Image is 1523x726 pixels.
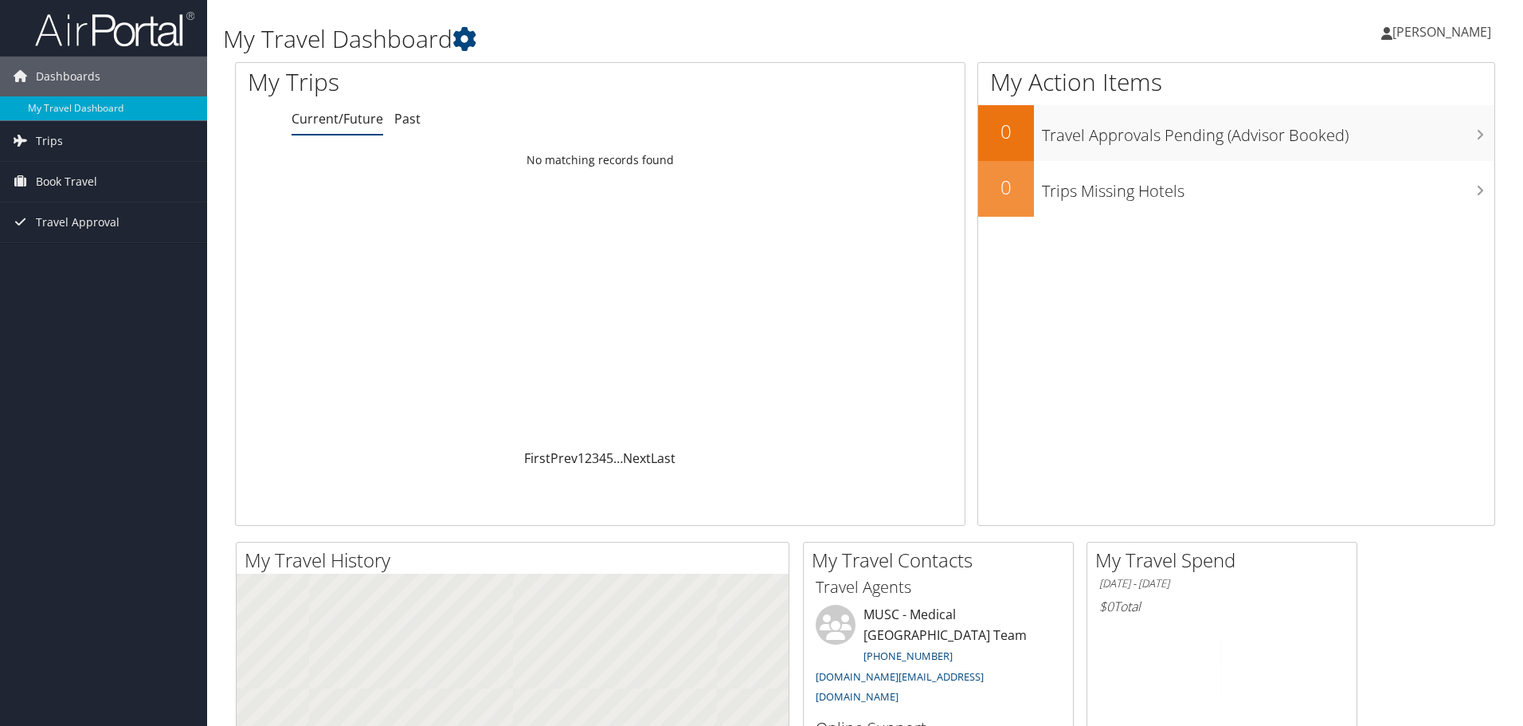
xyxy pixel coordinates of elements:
h6: [DATE] - [DATE] [1099,576,1345,591]
td: No matching records found [236,146,965,175]
h1: My Trips [248,65,649,99]
a: 3 [592,449,599,467]
span: … [613,449,623,467]
a: Next [623,449,651,467]
span: [PERSON_NAME] [1392,23,1491,41]
h1: My Travel Dashboard [223,22,1079,56]
a: 0Trips Missing Hotels [978,161,1494,217]
h3: Trips Missing Hotels [1042,172,1494,202]
a: Past [394,110,421,128]
span: Trips [36,121,63,161]
h2: My Travel History [245,547,789,574]
a: [PHONE_NUMBER] [863,649,953,663]
span: Dashboards [36,57,100,96]
span: Book Travel [36,162,97,202]
h3: Travel Agents [816,576,1061,598]
span: Travel Approval [36,202,119,242]
h2: My Travel Spend [1095,547,1357,574]
a: 5 [606,449,613,467]
a: 4 [599,449,606,467]
a: 0Travel Approvals Pending (Advisor Booked) [978,105,1494,161]
a: 1 [577,449,585,467]
a: 2 [585,449,592,467]
li: MUSC - Medical [GEOGRAPHIC_DATA] Team [808,605,1069,711]
a: [PERSON_NAME] [1381,8,1507,56]
a: Last [651,449,675,467]
h3: Travel Approvals Pending (Advisor Booked) [1042,116,1494,147]
h6: Total [1099,598,1345,615]
h2: 0 [978,174,1034,201]
img: airportal-logo.png [35,10,194,48]
a: Prev [550,449,577,467]
a: [DOMAIN_NAME][EMAIL_ADDRESS][DOMAIN_NAME] [816,669,984,704]
h2: 0 [978,118,1034,145]
h1: My Action Items [978,65,1494,99]
span: $0 [1099,598,1114,615]
a: Current/Future [292,110,383,128]
a: First [524,449,550,467]
h2: My Travel Contacts [812,547,1073,574]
